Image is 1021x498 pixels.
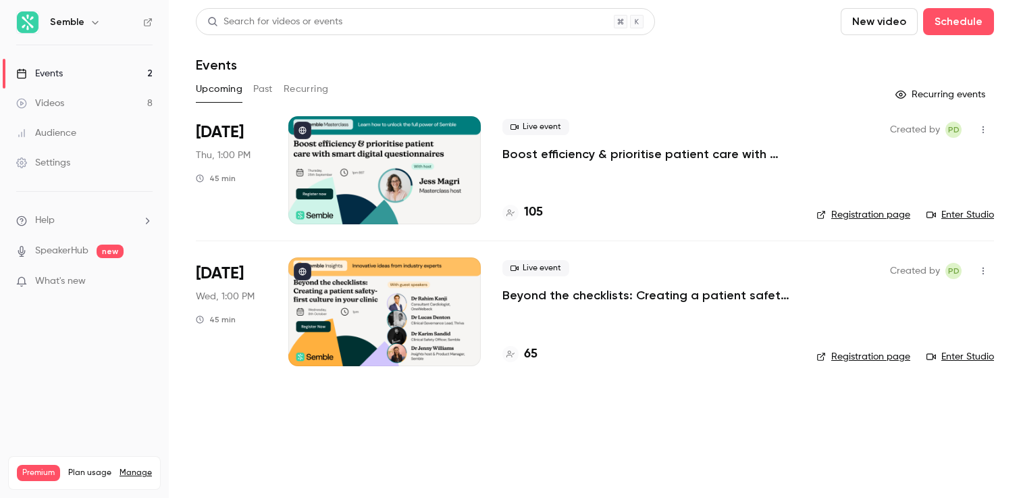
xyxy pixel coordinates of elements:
span: Created by [890,263,940,279]
span: Live event [502,260,569,276]
button: Recurring [284,78,329,100]
span: Thu, 1:00 PM [196,149,251,162]
span: Pascale Day [945,122,962,138]
span: Wed, 1:00 PM [196,290,255,303]
span: Premium [17,465,60,481]
span: Created by [890,122,940,138]
button: Recurring events [889,84,994,105]
div: Events [16,67,63,80]
button: Upcoming [196,78,242,100]
a: Beyond the checklists: Creating a patient safety-first culture in your clinic [502,287,795,303]
span: Help [35,214,55,228]
h6: Semble [50,16,84,29]
span: What's new [35,274,86,289]
li: help-dropdown-opener [16,214,153,228]
div: Audience [16,126,76,140]
span: PD [948,122,960,138]
a: Enter Studio [926,208,994,222]
h4: 65 [524,345,538,364]
div: 45 min [196,314,236,325]
a: 105 [502,203,543,222]
div: Sep 25 Thu, 1:00 PM (Europe/London) [196,116,267,224]
div: 45 min [196,173,236,184]
h1: Events [196,57,237,73]
button: Past [253,78,273,100]
a: Boost efficiency & prioritise patient care with smart digital questionnaires [502,146,795,162]
a: Registration page [816,208,910,222]
span: Plan usage [68,468,111,478]
iframe: Noticeable Trigger [136,276,153,288]
span: [DATE] [196,122,244,143]
span: new [97,245,124,258]
div: Oct 8 Wed, 1:00 PM (Europe/London) [196,257,267,366]
a: Registration page [816,350,910,364]
a: SpeakerHub [35,244,88,258]
div: Videos [16,97,64,110]
span: Live event [502,119,569,135]
span: Pascale Day [945,263,962,279]
a: Manage [120,468,152,478]
a: Enter Studio [926,350,994,364]
a: 65 [502,345,538,364]
button: Schedule [923,8,994,35]
div: Settings [16,156,70,170]
div: Search for videos or events [207,15,342,29]
span: [DATE] [196,263,244,284]
img: Semble [17,11,38,33]
span: PD [948,263,960,279]
h4: 105 [524,203,543,222]
button: New video [841,8,918,35]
